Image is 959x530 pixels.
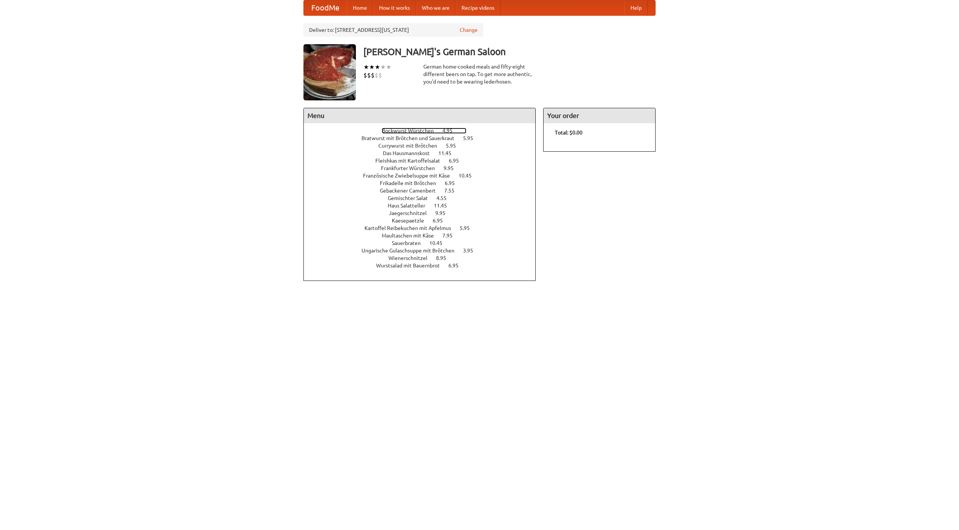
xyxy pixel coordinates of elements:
[389,210,459,216] a: Jaegerschnitzel 9.95
[378,143,470,149] a: Currywurst mit Brötchen 5.95
[392,240,428,246] span: Sauerbraten
[367,71,371,79] li: $
[459,173,479,179] span: 10.45
[361,248,462,254] span: Ungarische Gulaschsuppe mit Brötchen
[442,128,460,134] span: 4.95
[381,165,442,171] span: Frankfurter Würstchen
[383,150,465,156] a: Das Hausmannskost 11.45
[386,63,391,71] li: ★
[388,195,460,201] a: Gemischter Salat 4.55
[436,195,454,201] span: 4.55
[371,71,375,79] li: $
[361,248,487,254] a: Ungarische Gulaschsuppe mit Brötchen 3.95
[392,218,432,224] span: Kaesepaetzle
[375,158,473,164] a: Fleishkas mit Kartoffelsalat 6.95
[380,180,469,186] a: Frikadelle mit Brötchen 6.95
[380,180,444,186] span: Frikadelle mit Brötchen
[442,233,460,239] span: 7.95
[382,128,441,134] span: Bockwurst Würstchen
[304,0,347,15] a: FoodMe
[436,255,454,261] span: 8.95
[445,180,462,186] span: 6.95
[463,248,481,254] span: 3.95
[388,255,460,261] a: Wienerschnitzel 8.95
[392,240,456,246] a: Sauerbraten 10.45
[361,135,487,141] a: Bratwurst mit Brötchen und Sauerkraut 5.95
[382,233,466,239] a: Maultaschen mit Käse 7.95
[303,44,356,100] img: angular.jpg
[449,158,466,164] span: 6.95
[434,203,454,209] span: 11.45
[378,143,445,149] span: Currywurst mit Brötchen
[375,158,448,164] span: Fleishkas mit Kartoffelsalat
[382,128,466,134] a: Bockwurst Würstchen 4.95
[448,263,466,269] span: 6.95
[303,23,483,37] div: Deliver to: [STREET_ADDRESS][US_STATE]
[444,165,461,171] span: 9.95
[380,63,386,71] li: ★
[423,63,536,85] div: German home-cooked meals and fifty-eight different beers on tap. To get more authentic, you'd nee...
[388,203,433,209] span: Haus Salatteller
[364,225,484,231] a: Kartoffel Reibekuchen mit Apfelmus 5.95
[446,143,463,149] span: 5.95
[380,188,443,194] span: Gebackener Camenbert
[376,263,447,269] span: Wurstsalad mit Bauernbrot
[383,150,437,156] span: Das Hausmannskost
[363,173,485,179] a: Französische Zwiebelsuppe mit Käse 10.45
[388,195,435,201] span: Gemischter Salat
[388,203,461,209] a: Haus Salatteller 11.45
[624,0,648,15] a: Help
[375,71,378,79] li: $
[373,0,416,15] a: How it works
[382,233,441,239] span: Maultaschen mit Käse
[416,0,456,15] a: Who we are
[544,108,655,123] h4: Your order
[433,218,450,224] span: 6.95
[361,135,462,141] span: Bratwurst mit Brötchen und Sauerkraut
[378,71,382,79] li: $
[347,0,373,15] a: Home
[392,218,457,224] a: Kaesepaetzle 6.95
[438,150,459,156] span: 11.45
[364,225,459,231] span: Kartoffel Reibekuchen mit Apfelmus
[460,26,478,34] a: Change
[463,135,481,141] span: 5.95
[376,263,472,269] a: Wurstsalad mit Bauernbrot 6.95
[444,188,462,194] span: 7.55
[304,108,535,123] h4: Menu
[375,63,380,71] li: ★
[380,188,468,194] a: Gebackener Camenbert 7.55
[555,130,583,136] b: Total: $0.00
[389,210,434,216] span: Jaegerschnitzel
[460,225,477,231] span: 5.95
[369,63,375,71] li: ★
[429,240,450,246] span: 10.45
[381,165,468,171] a: Frankfurter Würstchen 9.95
[363,44,656,59] h3: [PERSON_NAME]'s German Saloon
[435,210,453,216] span: 9.95
[363,63,369,71] li: ★
[363,71,367,79] li: $
[456,0,500,15] a: Recipe videos
[388,255,435,261] span: Wienerschnitzel
[363,173,457,179] span: Französische Zwiebelsuppe mit Käse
